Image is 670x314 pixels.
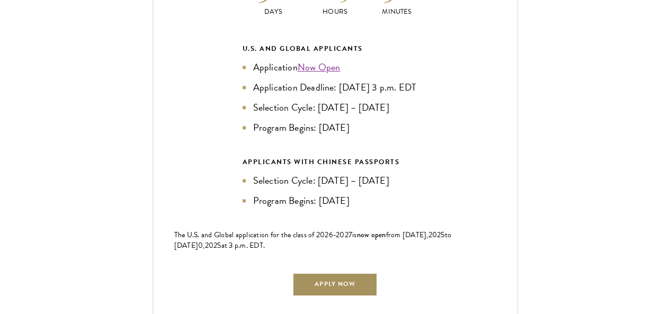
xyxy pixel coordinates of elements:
[243,80,428,95] li: Application Deadline: [DATE] 3 p.m. EDT
[205,240,218,251] span: 202
[428,229,441,240] span: 202
[352,229,357,240] span: is
[349,229,352,240] span: 7
[243,120,428,135] li: Program Begins: [DATE]
[243,193,428,208] li: Program Begins: [DATE]
[292,272,377,296] a: Apply Now
[198,240,203,251] span: 0
[366,6,428,17] p: Minutes
[243,60,428,75] li: Application
[298,60,341,74] a: Now Open
[174,229,329,240] span: The U.S. and Global application for the class of 202
[243,6,305,17] p: Days
[243,156,428,168] div: APPLICANTS WITH CHINESE PASSPORTS
[221,240,265,251] span: at 3 p.m. EDT.
[304,6,366,17] p: Hours
[243,100,428,115] li: Selection Cycle: [DATE] – [DATE]
[217,240,221,251] span: 5
[174,229,452,251] span: to [DATE]
[333,229,349,240] span: -202
[243,43,428,55] div: U.S. and Global Applicants
[203,240,204,251] span: ,
[357,229,386,240] span: now open
[243,173,428,188] li: Selection Cycle: [DATE] – [DATE]
[386,229,428,240] span: from [DATE],
[329,229,333,240] span: 6
[441,229,444,240] span: 5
